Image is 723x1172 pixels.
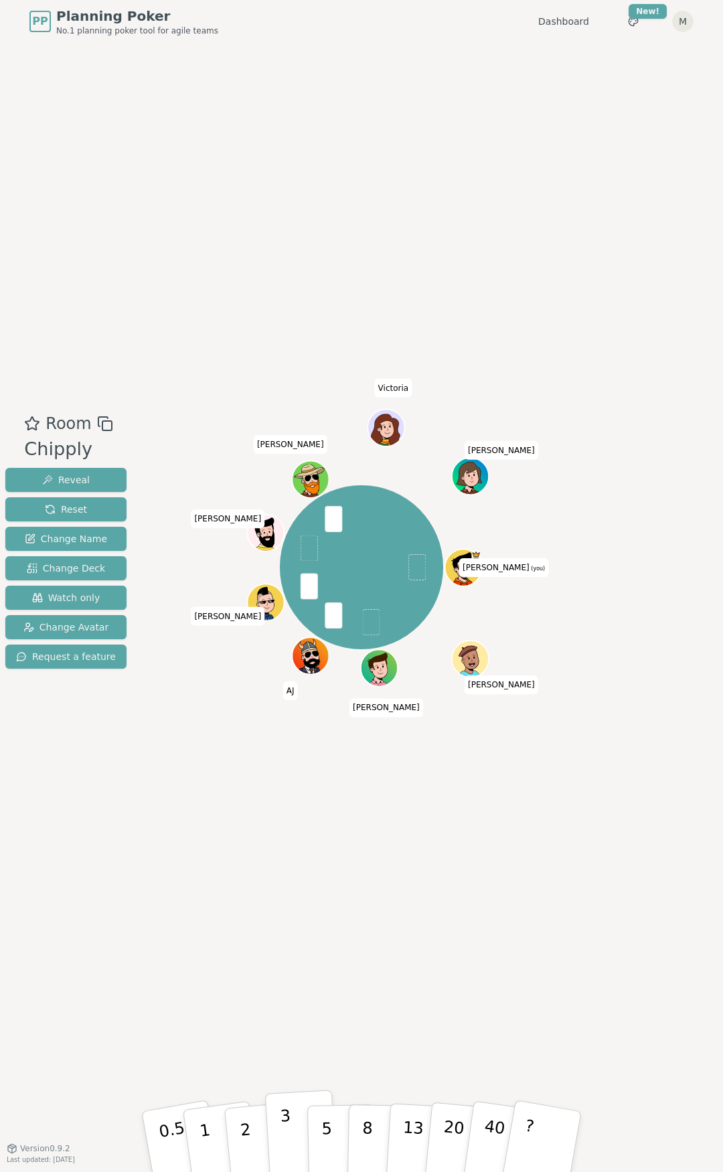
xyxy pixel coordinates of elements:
[5,586,127,610] button: Watch only
[27,562,105,575] span: Change Deck
[24,412,40,436] button: Add as favourite
[5,468,127,492] button: Reveal
[349,698,423,717] span: Click to change your name
[5,645,127,669] button: Request a feature
[32,591,100,604] span: Watch only
[672,11,694,32] button: M
[46,412,91,436] span: Room
[283,681,298,700] span: Click to change your name
[530,566,546,572] span: (you)
[191,509,264,528] span: Click to change your name
[629,4,667,19] div: New!
[465,675,538,694] span: Click to change your name
[471,550,481,560] span: Matthew is the host
[7,1156,75,1163] span: Last updated: [DATE]
[16,650,116,663] span: Request a feature
[5,527,127,551] button: Change Name
[446,550,481,585] button: Click to change your avatar
[254,434,327,453] span: Click to change your name
[25,532,107,546] span: Change Name
[5,497,127,521] button: Reset
[5,615,127,639] button: Change Avatar
[621,9,645,33] button: New!
[56,7,218,25] span: Planning Poker
[7,1143,70,1154] button: Version0.9.2
[375,378,412,397] span: Click to change your name
[191,606,264,625] span: Click to change your name
[56,25,218,36] span: No.1 planning poker tool for agile teams
[24,436,112,463] div: Chipply
[42,473,90,487] span: Reveal
[5,556,127,580] button: Change Deck
[45,503,87,516] span: Reset
[459,558,548,577] span: Click to change your name
[32,13,48,29] span: PP
[538,15,589,28] a: Dashboard
[29,7,218,36] a: PPPlanning PokerNo.1 planning poker tool for agile teams
[465,440,538,459] span: Click to change your name
[20,1143,70,1154] span: Version 0.9.2
[23,620,109,634] span: Change Avatar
